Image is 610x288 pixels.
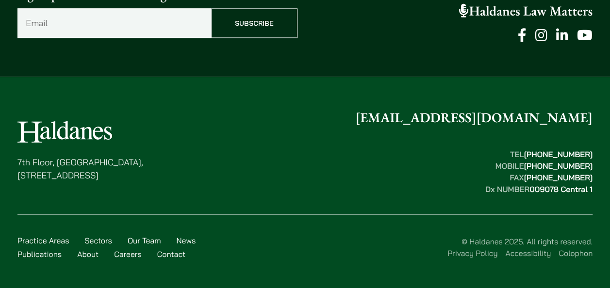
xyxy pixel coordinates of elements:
p: 7th Floor, [GEOGRAPHIC_DATA], [STREET_ADDRESS] [17,156,143,182]
a: Careers [114,249,142,259]
a: Haldanes Law Matters [459,2,593,20]
mark: [PHONE_NUMBER] [524,161,593,171]
a: Our Team [128,236,161,245]
a: Practice Areas [17,236,69,245]
mark: 009078 Central 1 [529,184,593,194]
a: Colophon [559,248,593,258]
a: Sectors [84,236,112,245]
mark: [PHONE_NUMBER] [524,149,593,159]
input: Subscribe [211,8,297,38]
a: About [77,249,99,259]
mark: [PHONE_NUMBER] [524,173,593,182]
img: Logo of Haldanes [17,121,112,143]
div: © Haldanes 2025. All rights reserved. [209,236,593,259]
a: Publications [17,249,62,259]
a: [EMAIL_ADDRESS][DOMAIN_NAME] [355,109,593,127]
strong: TEL MOBILE FAX Dx NUMBER [485,149,593,194]
a: Accessibility [505,248,551,258]
a: Privacy Policy [447,248,497,258]
input: Email [17,8,211,38]
a: Contact [157,249,185,259]
a: News [176,236,196,245]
